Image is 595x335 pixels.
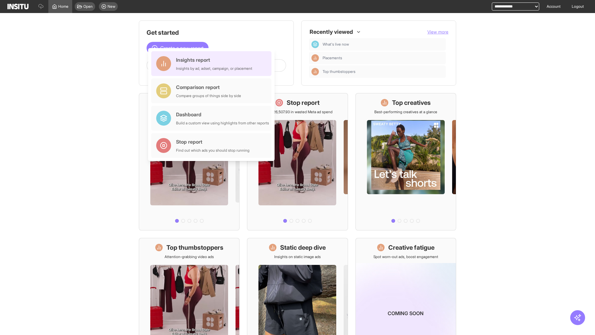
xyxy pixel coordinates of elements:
img: Logo [7,4,29,9]
div: Find out which ads you should stop running [176,148,249,153]
h1: Top creatives [392,98,431,107]
div: Stop report [176,138,249,145]
a: Top creativesBest-performing creatives at a glance [355,93,456,230]
div: Insights [311,68,319,75]
button: View more [427,29,448,35]
div: Insights [311,54,319,62]
span: View more [427,29,448,34]
div: Compare groups of things side by side [176,93,241,98]
a: What's live nowSee all active ads instantly [139,93,240,230]
p: Best-performing creatives at a glance [374,109,437,114]
span: Home [58,4,68,9]
div: Dashboard [311,41,319,48]
span: Placements [323,56,342,60]
p: Save £26,507.93 in wasted Meta ad spend [262,109,333,114]
span: What's live now [323,42,349,47]
h1: Top thumbstoppers [166,243,223,252]
div: Dashboard [176,111,269,118]
span: Placements [323,56,443,60]
div: Insights by ad, adset, campaign, or placement [176,66,252,71]
span: Create a new report [160,44,204,52]
p: Insights on static image ads [274,254,321,259]
span: Open [83,4,93,9]
a: Stop reportSave £26,507.93 in wasted Meta ad spend [247,93,348,230]
span: What's live now [323,42,443,47]
p: Attention-grabbing video ads [165,254,214,259]
span: Top thumbstoppers [323,69,355,74]
h1: Static deep dive [280,243,326,252]
h1: Stop report [287,98,320,107]
div: Insights report [176,56,252,64]
div: Comparison report [176,83,241,91]
div: Build a custom view using highlights from other reports [176,121,269,126]
button: Create a new report [147,42,209,54]
span: New [108,4,115,9]
h1: Get started [147,28,286,37]
span: Top thumbstoppers [323,69,443,74]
